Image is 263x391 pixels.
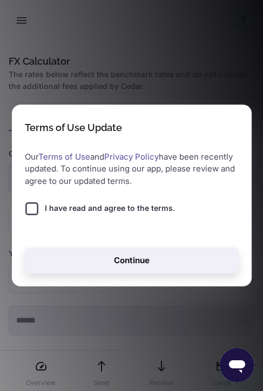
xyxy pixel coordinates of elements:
[45,202,175,214] span: I have read and agree to the terms.
[25,248,239,273] button: Continue
[25,151,239,188] p: Our and have been recently updated. To continue using our app, please review and agree to our upd...
[104,152,159,162] a: Privacy Policy
[38,152,90,162] a: Terms of Use
[25,122,122,133] div: Terms of Use Update
[220,348,254,382] iframe: Button to launch messaging window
